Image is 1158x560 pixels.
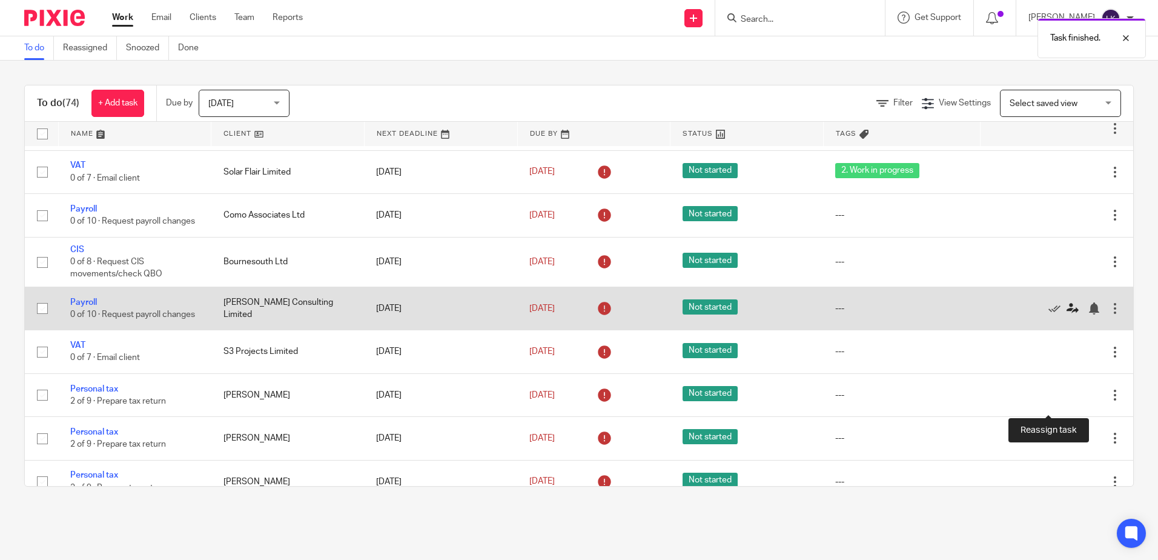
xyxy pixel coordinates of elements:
[70,205,97,213] a: Payroll
[211,373,365,416] td: [PERSON_NAME]
[683,429,738,444] span: Not started
[529,258,555,266] span: [DATE]
[70,397,166,405] span: 2 of 9 · Prepare tax return
[683,163,738,178] span: Not started
[126,36,169,60] a: Snoozed
[364,237,517,287] td: [DATE]
[893,99,913,107] span: Filter
[683,473,738,488] span: Not started
[211,417,365,460] td: [PERSON_NAME]
[112,12,133,24] a: Work
[836,130,856,137] span: Tags
[70,217,195,225] span: 0 of 10 · Request payroll changes
[70,161,85,170] a: VAT
[70,245,84,254] a: CIS
[211,330,365,373] td: S3 Projects Limited
[683,206,738,221] span: Not started
[211,150,365,193] td: Solar Flair Limited
[151,12,171,24] a: Email
[529,347,555,356] span: [DATE]
[529,168,555,176] span: [DATE]
[166,97,193,109] p: Due by
[70,341,85,350] a: VAT
[835,256,968,268] div: ---
[835,163,919,178] span: 2. Work in progress
[208,99,234,108] span: [DATE]
[683,386,738,401] span: Not started
[211,460,365,503] td: [PERSON_NAME]
[364,150,517,193] td: [DATE]
[70,258,162,279] span: 0 of 8 · Request CIS movements/check QBO
[70,471,118,479] a: Personal tax
[70,174,140,182] span: 0 of 7 · Email client
[63,36,117,60] a: Reassigned
[178,36,208,60] a: Done
[683,253,738,268] span: Not started
[529,391,555,399] span: [DATE]
[211,287,365,330] td: [PERSON_NAME] Consulting Limited
[70,428,118,436] a: Personal tax
[1050,32,1100,44] p: Task finished.
[1010,99,1077,108] span: Select saved view
[70,310,195,319] span: 0 of 10 · Request payroll changes
[835,432,968,444] div: ---
[364,330,517,373] td: [DATE]
[211,194,365,237] td: Como Associates Ltd
[273,12,303,24] a: Reports
[70,354,140,362] span: 0 of 7 · Email client
[683,343,738,358] span: Not started
[939,99,991,107] span: View Settings
[835,476,968,488] div: ---
[70,441,166,449] span: 2 of 9 · Prepare tax return
[190,12,216,24] a: Clients
[62,98,79,108] span: (74)
[211,237,365,287] td: Bournesouth Ltd
[364,373,517,416] td: [DATE]
[234,12,254,24] a: Team
[529,304,555,313] span: [DATE]
[24,10,85,26] img: Pixie
[70,298,97,307] a: Payroll
[364,287,517,330] td: [DATE]
[70,484,166,492] span: 2 of 9 · Prepare tax return
[835,302,968,315] div: ---
[529,478,555,486] span: [DATE]
[835,209,968,221] div: ---
[70,385,118,393] a: Personal tax
[91,90,144,117] a: + Add task
[1101,8,1120,28] img: svg%3E
[364,417,517,460] td: [DATE]
[835,389,968,401] div: ---
[24,36,54,60] a: To do
[1048,302,1067,315] a: Mark as done
[835,345,968,358] div: ---
[37,97,79,110] h1: To do
[364,460,517,503] td: [DATE]
[529,434,555,442] span: [DATE]
[683,299,738,315] span: Not started
[364,194,517,237] td: [DATE]
[529,211,555,219] span: [DATE]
